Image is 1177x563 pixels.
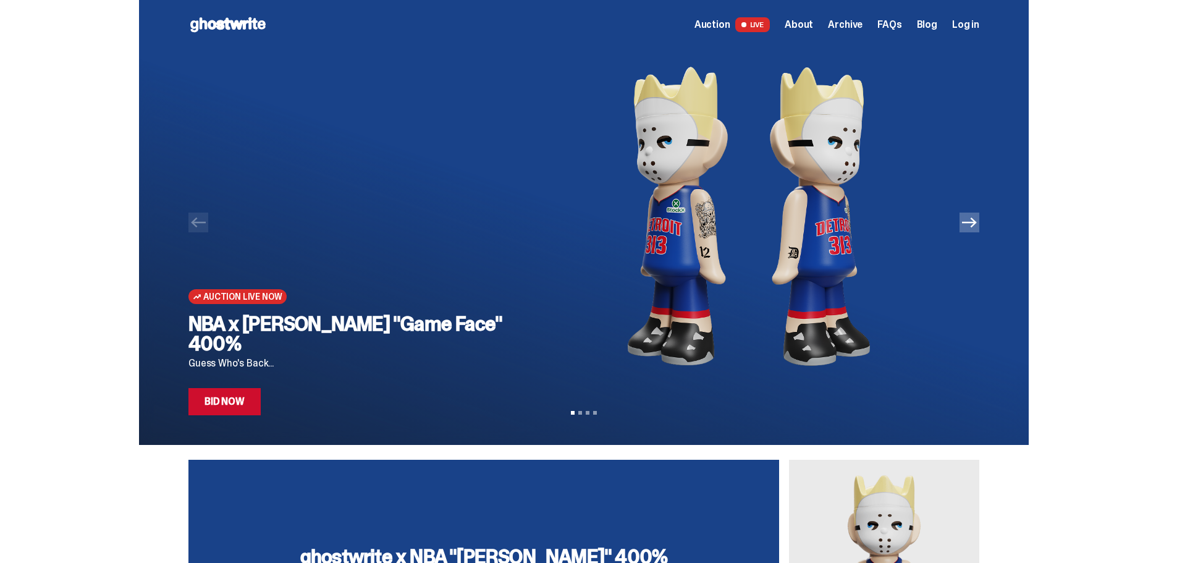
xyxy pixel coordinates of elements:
[960,213,979,232] button: Next
[188,358,518,368] p: Guess Who's Back...
[188,388,261,415] a: Bid Now
[203,292,282,302] span: Auction Live Now
[828,20,863,30] a: Archive
[735,17,770,32] span: LIVE
[538,49,960,383] img: NBA x Eminem "Game Face" 400%
[877,20,901,30] a: FAQs
[188,213,208,232] button: Previous
[571,411,575,415] button: View slide 1
[694,20,730,30] span: Auction
[578,411,582,415] button: View slide 2
[917,20,937,30] a: Blog
[785,20,813,30] a: About
[188,314,518,353] h2: NBA x [PERSON_NAME] "Game Face" 400%
[694,17,770,32] a: Auction LIVE
[593,411,597,415] button: View slide 4
[952,20,979,30] a: Log in
[586,411,589,415] button: View slide 3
